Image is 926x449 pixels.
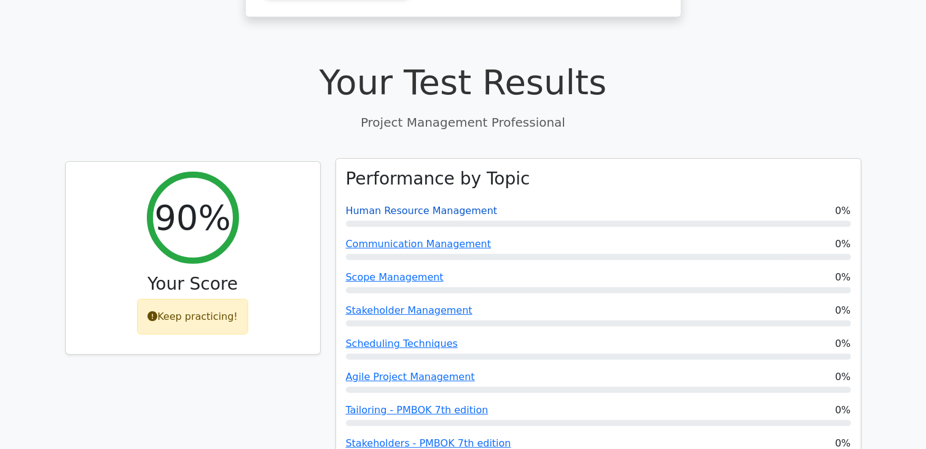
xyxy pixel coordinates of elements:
[835,204,850,218] span: 0%
[835,370,850,384] span: 0%
[65,113,861,132] p: Project Management Professional
[835,237,850,252] span: 0%
[346,437,511,449] a: Stakeholders - PMBOK 7th edition
[346,304,473,316] a: Stakeholder Management
[346,404,489,416] a: Tailoring - PMBOK 7th edition
[346,238,492,250] a: Communication Management
[154,197,230,238] h2: 90%
[346,371,475,383] a: Agile Project Management
[835,403,850,418] span: 0%
[346,169,530,189] h3: Performance by Topic
[346,338,458,349] a: Scheduling Techniques
[835,336,850,351] span: 0%
[137,299,248,335] div: Keep practicing!
[835,270,850,285] span: 0%
[346,205,498,217] a: Human Resource Management
[65,62,861,103] h1: Your Test Results
[835,303,850,318] span: 0%
[346,271,444,283] a: Scope Management
[76,274,310,295] h3: Your Score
